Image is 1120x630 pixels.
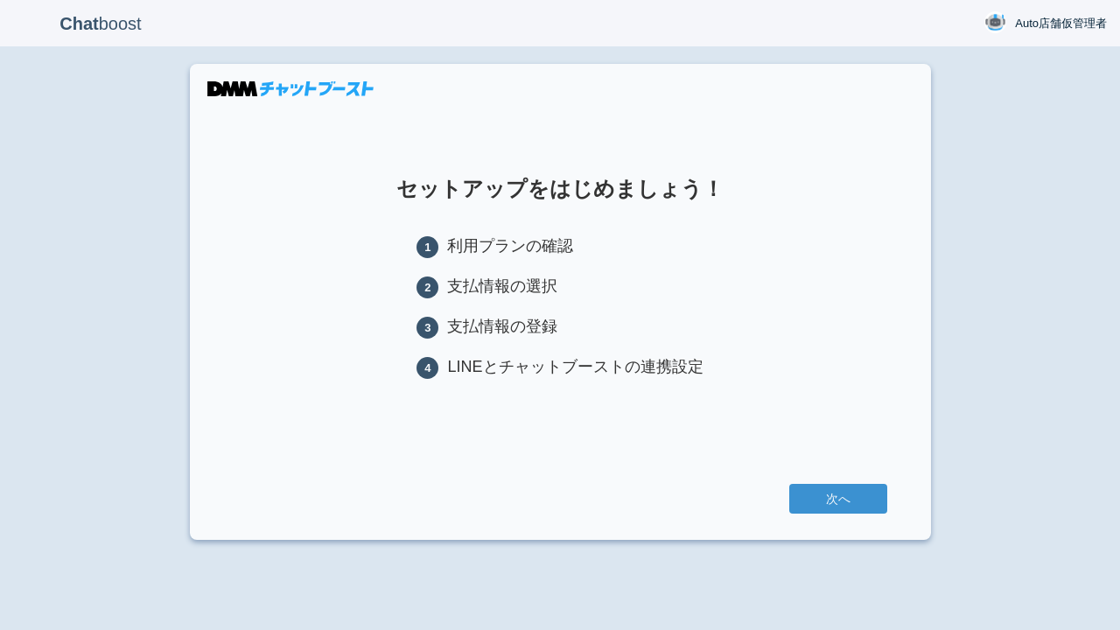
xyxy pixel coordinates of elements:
b: Chat [59,14,98,33]
h1: セットアップをはじめましょう！ [234,178,887,200]
span: 3 [416,317,438,339]
img: DMMチャットブースト [207,81,374,96]
span: 4 [416,357,438,379]
span: 2 [416,276,438,298]
li: 利用プランの確認 [416,235,703,258]
li: 支払情報の登録 [416,316,703,339]
li: LINEとチャットブーストの連携設定 [416,356,703,379]
span: 1 [416,236,438,258]
p: boost [13,2,188,45]
img: User Image [984,11,1006,33]
a: 次へ [789,484,887,514]
span: Auto店舗仮管理者 [1015,15,1107,32]
li: 支払情報の選択 [416,276,703,298]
